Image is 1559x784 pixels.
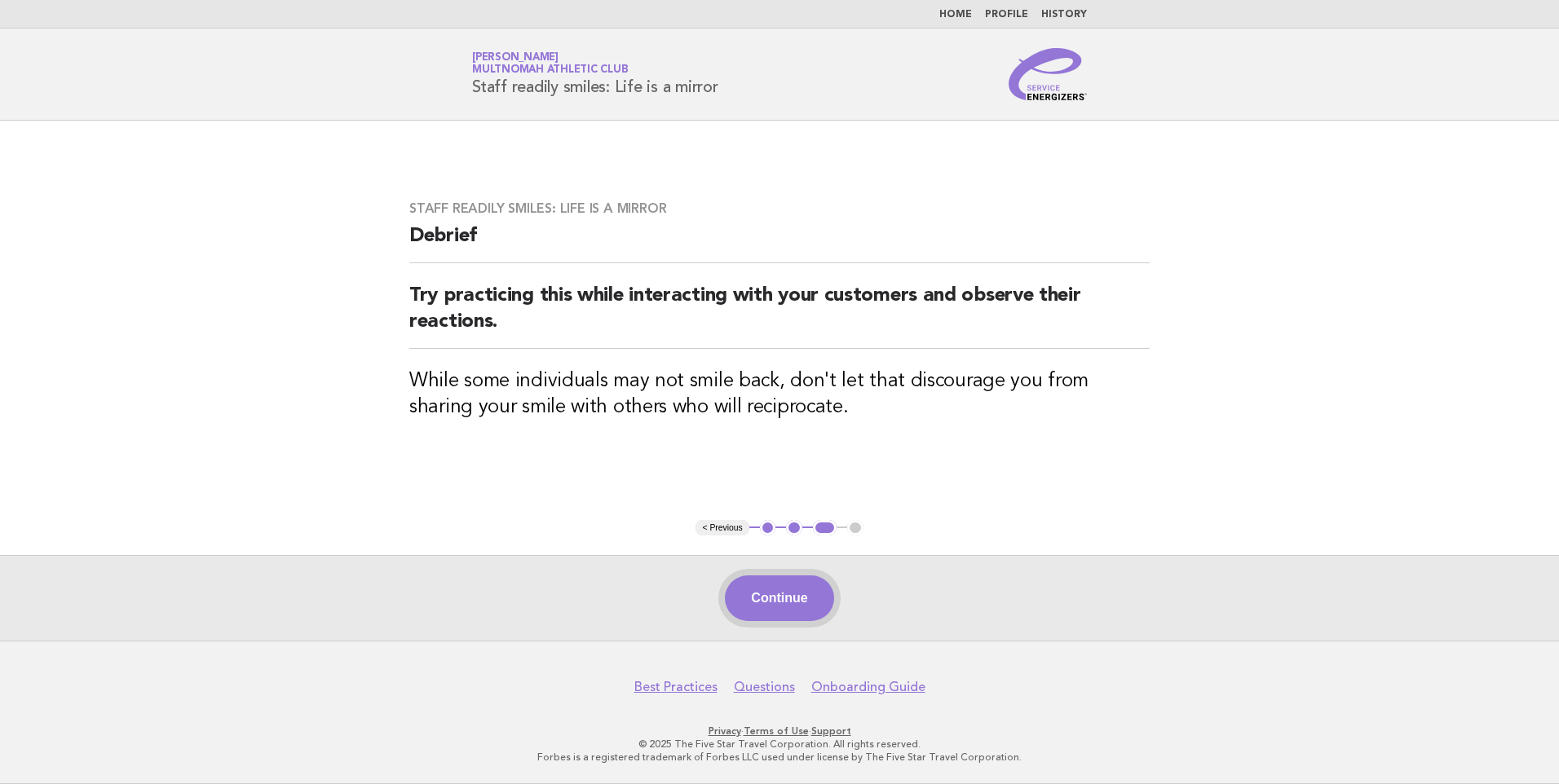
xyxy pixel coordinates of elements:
[472,65,628,76] span: Multnomah Athletic Club
[1041,10,1087,20] a: History
[985,10,1028,20] a: Profile
[813,520,837,536] button: 3
[744,725,809,737] a: Terms of Use
[409,200,1150,217] h3: Staff readily smiles: Life is a mirror
[734,679,795,695] a: Questions
[409,283,1150,349] h2: Try practicing this while interacting with your customers and observe their reactions.
[280,751,1279,764] p: Forbes is a registered trademark of Forbes LLC used under license by The Five Star Travel Corpora...
[709,725,741,737] a: Privacy
[409,368,1150,421] h3: While some individuals may not smile back, don't let that discourage you from sharing your smile ...
[472,53,718,95] h1: Staff readily smiles: Life is a mirror
[280,725,1279,738] p: · ·
[409,223,1150,263] h2: Debrief
[811,679,925,695] a: Onboarding Guide
[786,520,802,536] button: 2
[725,575,833,621] button: Continue
[280,738,1279,751] p: © 2025 The Five Star Travel Corporation. All rights reserved.
[939,10,972,20] a: Home
[696,520,749,536] button: < Previous
[1009,48,1087,100] img: Service Energizers
[811,725,851,737] a: Support
[760,520,776,536] button: 1
[634,679,718,695] a: Best Practices
[472,52,628,75] a: [PERSON_NAME]Multnomah Athletic Club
